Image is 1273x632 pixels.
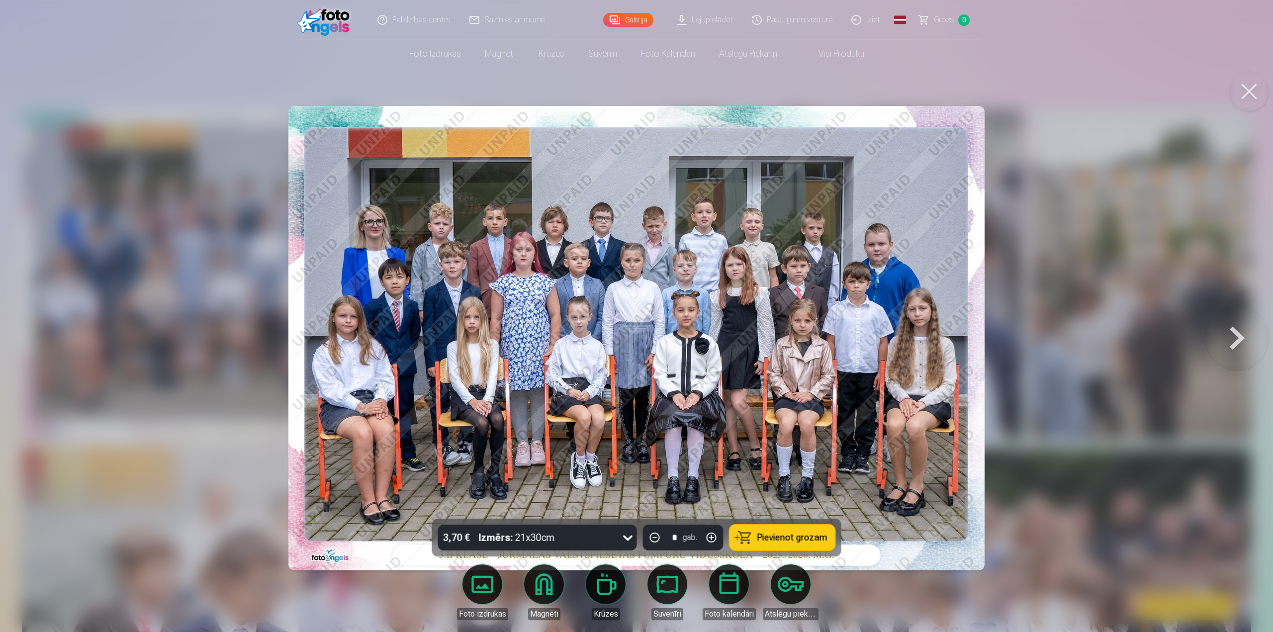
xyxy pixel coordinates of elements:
a: Krūzes [578,564,634,620]
span: Pievienot grozam [757,533,827,542]
a: Foto izdrukas [455,564,510,620]
img: /fa3 [297,4,355,36]
div: Foto kalendāri [703,608,756,620]
div: gab. [683,532,698,543]
span: 0 [958,14,970,26]
div: Magnēti [528,608,560,620]
a: Atslēgu piekariņi [707,40,791,68]
a: Magnēti [516,564,572,620]
a: Suvenīri [576,40,629,68]
div: 3,70 € [438,525,475,550]
a: Visi produkti [791,40,876,68]
div: Krūzes [592,608,620,620]
span: Grozs [934,14,954,26]
a: Krūzes [527,40,576,68]
a: Galerija [603,13,653,27]
div: Atslēgu piekariņi [763,608,818,620]
div: Suvenīri [651,608,683,620]
a: Suvenīri [639,564,695,620]
strong: Izmērs : [479,531,513,544]
a: Foto kalendāri [629,40,707,68]
a: Magnēti [473,40,527,68]
a: Atslēgu piekariņi [763,564,818,620]
button: Pievienot grozam [729,525,835,550]
a: Foto izdrukas [397,40,473,68]
div: Foto izdrukas [457,608,508,620]
div: 21x30cm [479,525,555,550]
a: Foto kalendāri [701,564,757,620]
